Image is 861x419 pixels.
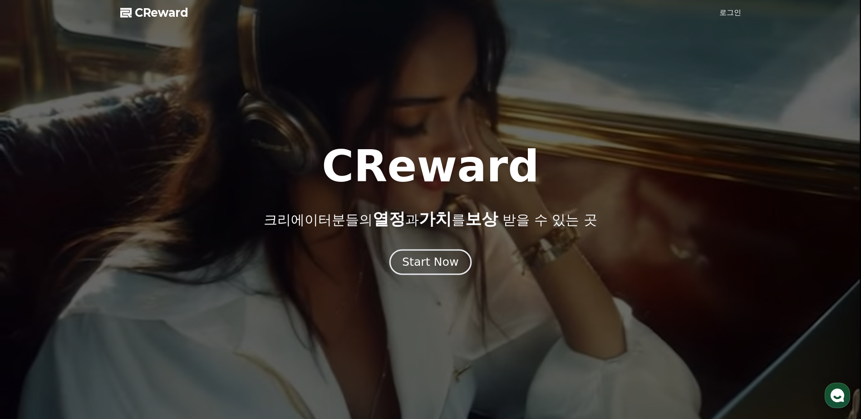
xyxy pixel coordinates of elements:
[117,287,174,310] a: 설정
[465,209,498,228] span: 보상
[140,301,151,308] span: 설정
[120,5,188,20] a: CReward
[322,145,539,188] h1: CReward
[83,302,94,309] span: 대화
[389,249,472,275] button: Start Now
[264,210,597,228] p: 크리에이터분들의 과 를 받을 수 있는 곳
[719,7,741,18] a: 로그인
[135,5,188,20] span: CReward
[373,209,405,228] span: 열정
[3,287,60,310] a: 홈
[29,301,34,308] span: 홈
[402,254,458,270] div: Start Now
[391,259,470,268] a: Start Now
[60,287,117,310] a: 대화
[419,209,452,228] span: 가치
